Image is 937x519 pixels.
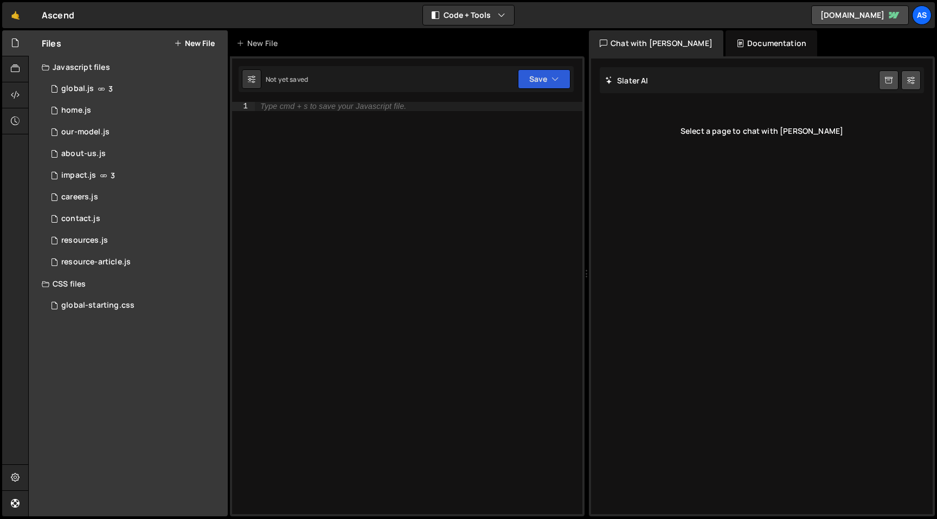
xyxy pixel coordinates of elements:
[61,214,100,224] div: contact.js
[29,56,228,78] div: Javascript files
[42,9,74,22] div: Ascend
[42,37,61,49] h2: Files
[42,251,228,273] div: 16295/44292.js
[423,5,514,25] button: Code + Tools
[42,165,228,186] div: 16295/44150.js
[42,186,228,208] div: 16295/44282.js
[811,5,909,25] a: [DOMAIN_NAME]
[260,102,406,111] div: Type cmd + s to save your Javascript file.
[236,38,282,49] div: New File
[600,109,924,153] div: Select a page to chat with [PERSON_NAME]
[61,84,94,94] div: global.js
[61,236,108,245] div: resources.js
[61,149,106,159] div: about-us.js
[42,121,228,143] div: 16295/44157.js
[912,5,932,25] a: As
[61,257,131,267] div: resource-article.js
[589,30,723,56] div: Chat with [PERSON_NAME]
[61,192,98,202] div: careers.js
[61,301,134,310] div: global-starting.css
[266,75,308,84] div: Not yet saved
[726,30,817,56] div: Documentation
[2,2,29,28] a: 🤙
[61,106,91,115] div: home.js
[42,100,228,121] div: 16295/43987.js
[42,208,228,230] div: 16295/44293.js
[42,295,228,316] div: 16295/44285.css
[111,171,115,180] span: 3
[42,78,228,100] div: 16295/44073.js
[61,127,110,137] div: our-model.js
[518,69,570,89] button: Save
[605,75,649,86] h2: Slater AI
[29,273,228,295] div: CSS files
[232,102,255,111] div: 1
[61,171,96,180] div: impact.js
[42,230,228,251] div: 16295/44290.js
[108,85,113,93] span: 3
[42,143,228,165] div: 16295/44280.js
[174,39,215,48] button: New File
